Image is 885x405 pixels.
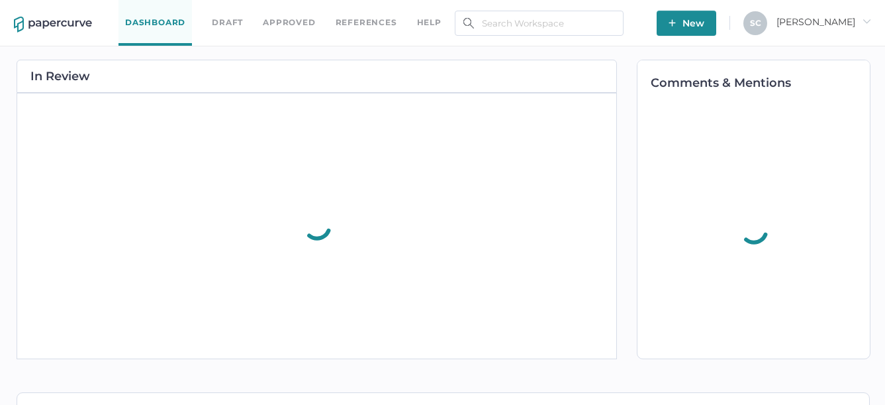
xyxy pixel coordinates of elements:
[776,16,871,28] span: [PERSON_NAME]
[263,15,315,30] a: Approved
[455,11,624,36] input: Search Workspace
[30,70,90,82] h2: In Review
[669,11,704,36] span: New
[336,15,397,30] a: References
[290,196,344,257] div: animation
[750,18,761,28] span: S C
[657,11,716,36] button: New
[463,18,474,29] img: search.bf03fe8b.svg
[862,17,871,26] i: arrow_right
[651,77,870,89] h2: Comments & Mentions
[669,19,676,27] img: plus-white.e19ec114.svg
[14,17,92,32] img: papercurve-logo-colour.7244d18c.svg
[727,200,781,260] div: animation
[417,15,442,30] div: help
[212,15,243,30] a: Draft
